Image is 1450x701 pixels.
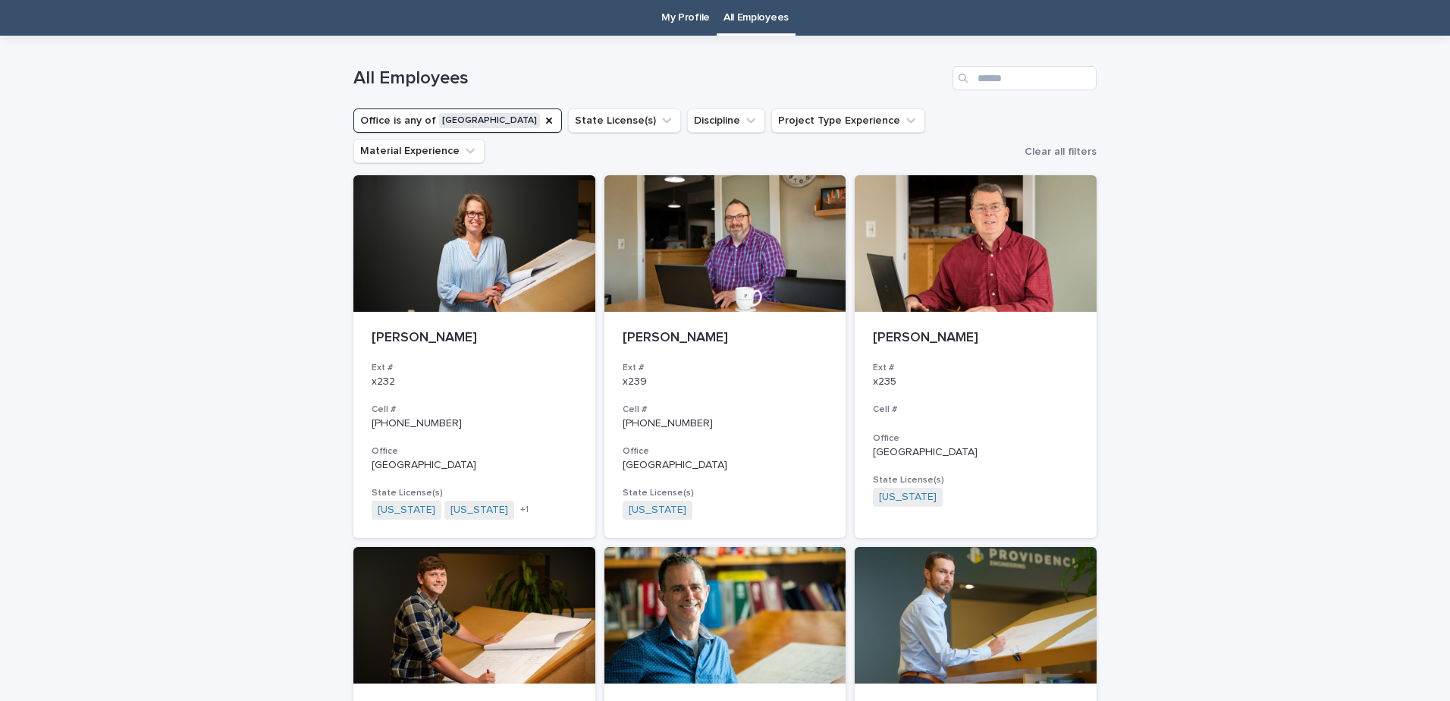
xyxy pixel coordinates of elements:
[629,504,686,517] a: [US_STATE]
[353,108,562,133] button: Office
[873,362,1078,374] h3: Ext #
[623,418,713,429] a: [PHONE_NUMBER]
[873,474,1078,486] h3: State License(s)
[520,505,529,514] span: + 1
[353,175,595,538] a: [PERSON_NAME]Ext #x232Cell #[PHONE_NUMBER]Office[GEOGRAPHIC_DATA]State License(s)[US_STATE] [US_S...
[623,487,828,499] h3: State License(s)
[450,504,508,517] a: [US_STATE]
[873,330,1078,347] p: [PERSON_NAME]
[953,66,1097,90] input: Search
[623,330,828,347] p: [PERSON_NAME]
[372,487,577,499] h3: State License(s)
[1018,140,1097,163] button: Clear all filters
[372,459,577,472] p: [GEOGRAPHIC_DATA]
[372,418,462,429] a: [PHONE_NUMBER]
[372,376,395,387] a: x232
[879,491,937,504] a: [US_STATE]
[353,68,946,90] h1: All Employees
[873,432,1078,445] h3: Office
[873,446,1078,459] p: [GEOGRAPHIC_DATA]
[873,376,896,387] a: x235
[353,139,485,163] button: Material Experience
[568,108,681,133] button: State License(s)
[372,362,577,374] h3: Ext #
[623,459,828,472] p: [GEOGRAPHIC_DATA]
[623,404,828,416] h3: Cell #
[372,404,577,416] h3: Cell #
[855,175,1097,538] a: [PERSON_NAME]Ext #x235Cell #Office[GEOGRAPHIC_DATA]State License(s)[US_STATE]
[372,330,577,347] p: [PERSON_NAME]
[1025,146,1097,157] span: Clear all filters
[687,108,765,133] button: Discipline
[873,404,1078,416] h3: Cell #
[372,445,577,457] h3: Office
[378,504,435,517] a: [US_STATE]
[623,445,828,457] h3: Office
[623,362,828,374] h3: Ext #
[771,108,925,133] button: Project Type Experience
[623,376,647,387] a: x239
[604,175,846,538] a: [PERSON_NAME]Ext #x239Cell #[PHONE_NUMBER]Office[GEOGRAPHIC_DATA]State License(s)[US_STATE]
